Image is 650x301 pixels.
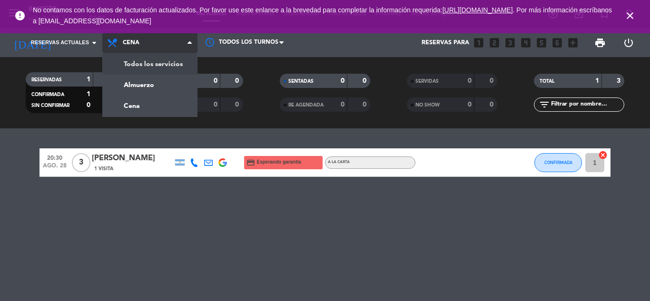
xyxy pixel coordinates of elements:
[246,158,255,167] i: credit_card
[218,158,227,167] img: google-logo.png
[72,153,90,172] span: 3
[87,91,90,97] strong: 1
[490,78,495,84] strong: 0
[33,6,612,25] span: No contamos con los datos de facturación actualizados. Por favor use este enlance a la brevedad p...
[415,103,440,107] span: NO SHOW
[94,165,113,173] span: 1 Visita
[490,101,495,108] strong: 0
[103,54,197,75] a: Todos los servicios
[87,76,90,83] strong: 1
[288,79,314,84] span: SENTADAS
[468,78,472,84] strong: 0
[328,160,350,164] span: A LA CARTA
[7,32,58,53] i: [DATE]
[550,99,624,110] input: Filtrar por nombre...
[535,37,548,49] i: looks_5
[288,103,324,107] span: RE AGENDADA
[14,10,26,21] i: error
[540,79,554,84] span: TOTAL
[89,37,100,49] i: arrow_drop_down
[31,78,62,82] span: RESERVADAS
[31,103,69,108] span: SIN CONFIRMAR
[363,78,368,84] strong: 0
[473,37,485,49] i: looks_one
[551,37,563,49] i: looks_6
[43,152,67,163] span: 20:30
[92,152,173,165] div: [PERSON_NAME]
[624,10,636,21] i: close
[31,92,64,97] span: CONFIRMADA
[623,37,634,49] i: power_settings_new
[235,101,241,108] strong: 0
[598,150,608,160] i: cancel
[594,37,606,49] span: print
[257,158,301,166] span: Esperando garantía
[539,99,550,110] i: filter_list
[504,37,516,49] i: looks_3
[31,39,89,47] span: Reservas actuales
[520,37,532,49] i: looks_4
[415,79,439,84] span: SERVIDAS
[235,78,241,84] strong: 0
[363,101,368,108] strong: 0
[422,39,469,46] span: Reservas para
[103,75,197,96] a: Almuerzo
[534,153,582,172] button: CONFIRMADA
[214,101,217,108] strong: 0
[103,96,197,117] a: Cena
[614,29,643,57] div: LOG OUT
[468,101,472,108] strong: 0
[33,6,612,25] a: . Por más información escríbanos a [EMAIL_ADDRESS][DOMAIN_NAME]
[87,102,90,108] strong: 0
[544,160,572,165] span: CONFIRMADA
[488,37,501,49] i: looks_two
[595,78,599,84] strong: 1
[617,78,622,84] strong: 3
[567,37,579,49] i: add_box
[443,6,513,14] a: [URL][DOMAIN_NAME]
[341,78,345,84] strong: 0
[123,39,139,46] span: Cena
[214,78,217,84] strong: 0
[341,101,345,108] strong: 0
[43,163,67,174] span: ago. 28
